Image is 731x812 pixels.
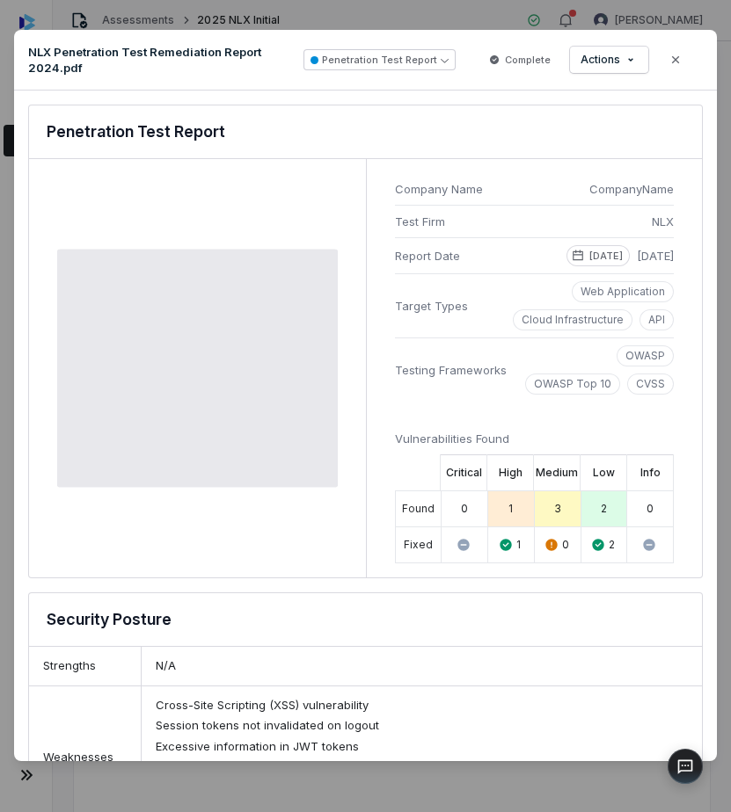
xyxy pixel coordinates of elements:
label: High [499,466,523,480]
p: OWASP Top 10 [534,377,611,391]
label: Critical [446,466,482,480]
div: Cross-Site Scripting (XSS) vulnerability [156,697,689,714]
p: API [648,313,665,327]
div: 0 [461,502,468,516]
p: NLX Penetration Test Remediation Report 2024.pdf [28,44,289,76]
div: 2 [593,538,615,552]
div: 1 [501,538,521,552]
div: 0 [647,502,654,516]
span: Report Date [395,247,552,265]
div: Strengths [29,647,142,685]
div: N/A [142,647,703,685]
p: [DATE] [589,249,623,263]
p: Cloud Infrastructure [522,313,624,327]
p: Web Application [581,285,665,299]
div: Found [402,502,435,516]
div: Session tokens not invalidated on logout [156,717,689,735]
div: 0 [546,538,569,552]
h3: Penetration Test Report [47,120,225,144]
span: Vulnerabilities Found [395,431,509,446]
div: 2 [601,502,607,516]
p: CVSS [636,377,665,391]
span: Actions [581,53,620,67]
span: Testing Frameworks [395,361,507,379]
span: [DATE] [637,247,674,266]
div: Fixed [404,538,433,552]
span: Complete [505,53,551,67]
span: CompanyName [589,180,674,198]
span: Target Types [395,297,468,315]
span: Company Name [395,180,576,198]
label: Medium [536,466,578,480]
label: Info [640,466,661,480]
div: 3 [554,502,561,516]
button: Actions [570,47,648,73]
span: NLX [652,213,674,230]
div: 1 [508,502,513,516]
button: Penetration Test Report [303,49,456,70]
label: Low [593,466,615,480]
h3: Security Posture [47,607,172,632]
span: Test Firm [395,213,639,230]
p: OWASP [625,349,665,363]
div: Exposed JSON Web Key Set [156,758,689,776]
div: Excessive information in JWT tokens [156,738,689,756]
